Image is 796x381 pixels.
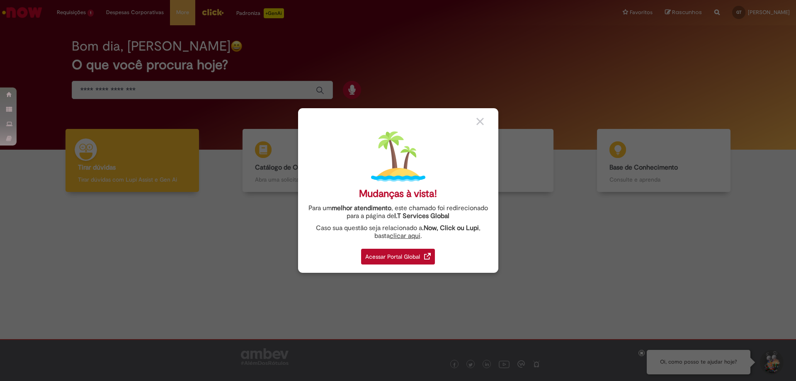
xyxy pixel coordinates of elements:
strong: .Now, Click ou Lupi [422,224,479,232]
div: Acessar Portal Global [361,249,435,265]
div: Mudanças à vista! [359,188,437,200]
div: Para um , este chamado foi redirecionado para a página de [304,204,492,220]
img: redirect_link.png [424,253,431,260]
a: clicar aqui [390,227,420,240]
strong: melhor atendimento [332,204,391,212]
img: island.png [371,129,425,184]
a: I.T Services Global [394,207,449,220]
img: close_button_grey.png [476,118,484,125]
div: Caso sua questão seja relacionado a , basta . [304,224,492,240]
a: Acessar Portal Global [361,244,435,265]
